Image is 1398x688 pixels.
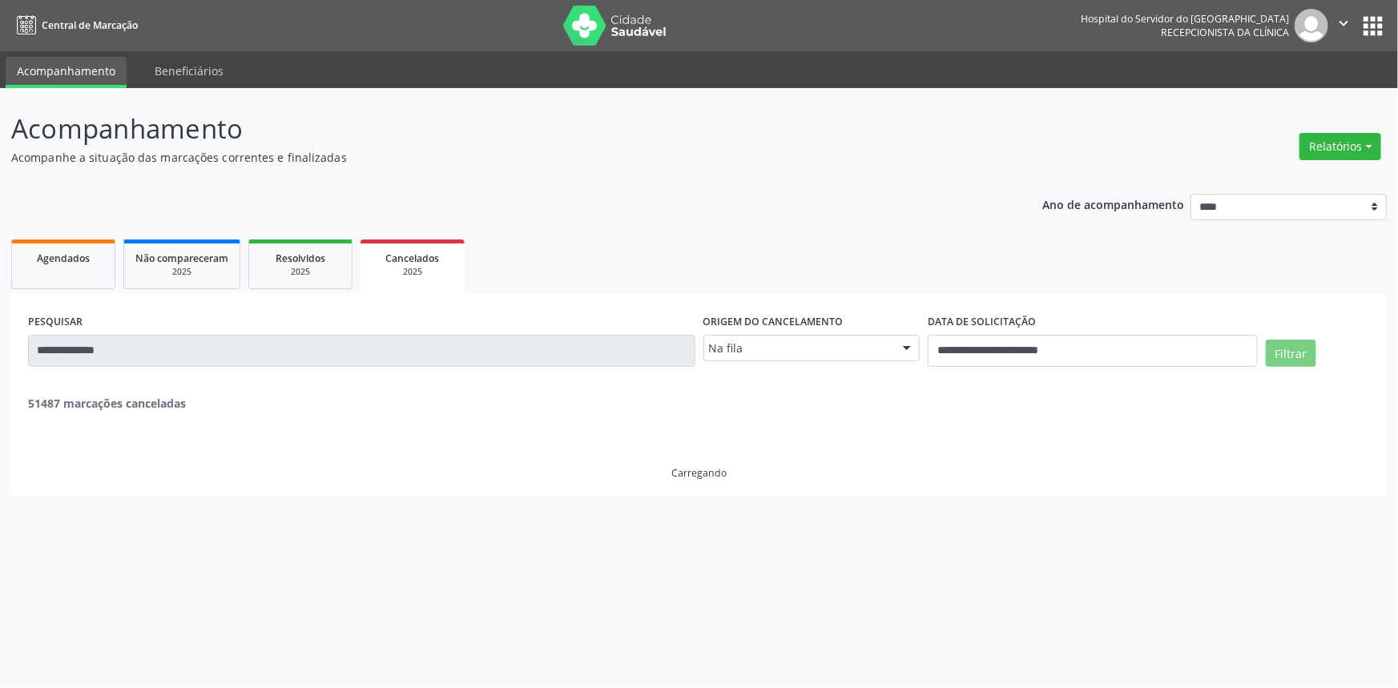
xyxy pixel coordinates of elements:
[1081,12,1289,26] div: Hospital do Servidor do [GEOGRAPHIC_DATA]
[42,18,138,32] span: Central de Marcação
[1295,9,1328,42] img: img
[1161,26,1289,39] span: Recepcionista da clínica
[1266,340,1316,367] button: Filtrar
[11,149,974,166] p: Acompanhe a situação das marcações correntes e finalizadas
[135,251,228,265] span: Não compareceram
[372,266,453,278] div: 2025
[37,251,90,265] span: Agendados
[1299,133,1381,160] button: Relatórios
[143,57,235,85] a: Beneficiários
[1328,9,1359,42] button: 
[6,57,127,88] a: Acompanhamento
[709,340,888,356] span: Na fila
[276,251,325,265] span: Resolvidos
[1359,12,1387,40] button: apps
[386,251,440,265] span: Cancelados
[260,266,340,278] div: 2025
[28,396,186,411] strong: 51487 marcações canceladas
[28,310,83,335] label: PESQUISAR
[11,109,974,149] p: Acompanhamento
[1043,194,1185,214] p: Ano de acompanhamento
[928,310,1036,335] label: DATA DE SOLICITAÇÃO
[11,12,138,38] a: Central de Marcação
[1335,14,1352,32] i: 
[703,310,844,335] label: Origem do cancelamento
[135,266,228,278] div: 2025
[671,466,727,480] div: Carregando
